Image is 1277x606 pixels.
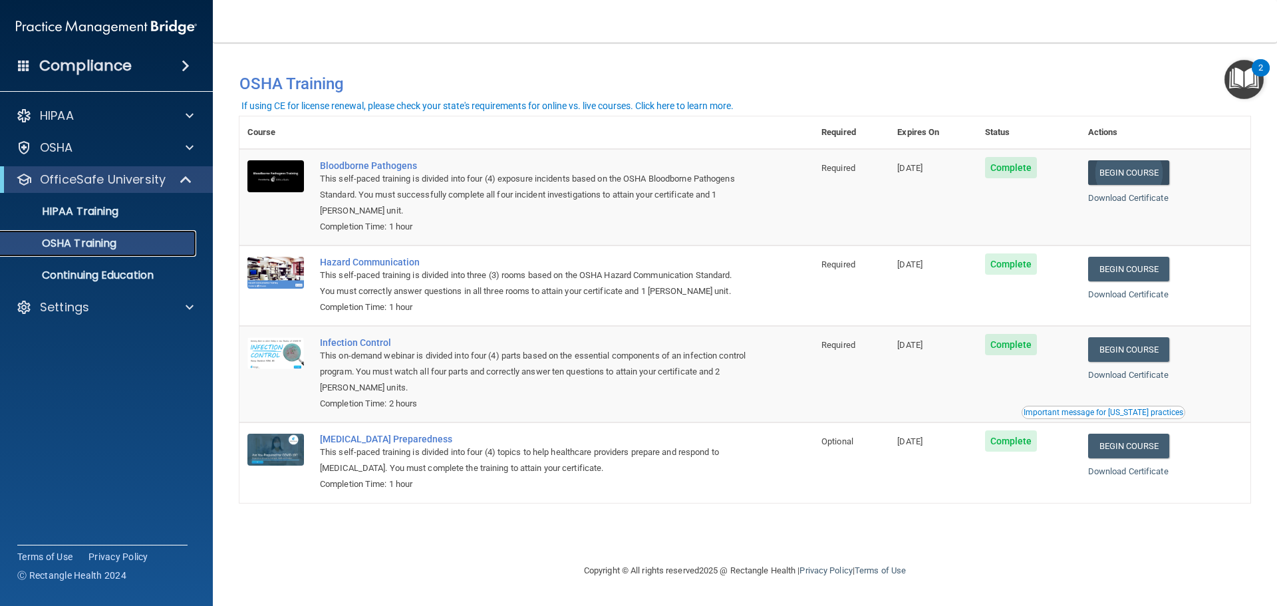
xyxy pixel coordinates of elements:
[813,116,889,149] th: Required
[320,171,747,219] div: This self-paced training is divided into four (4) exposure incidents based on the OSHA Bloodborne...
[16,140,194,156] a: OSHA
[16,172,193,188] a: OfficeSafe University
[1088,337,1169,362] a: Begin Course
[1022,406,1185,419] button: Read this if you are a dental practitioner in the state of CA
[897,340,922,350] span: [DATE]
[1047,512,1261,565] iframe: Drift Widget Chat Controller
[320,160,747,171] a: Bloodborne Pathogens
[897,436,922,446] span: [DATE]
[1088,370,1169,380] a: Download Certificate
[985,334,1038,355] span: Complete
[40,108,74,124] p: HIPAA
[88,550,148,563] a: Privacy Policy
[1088,193,1169,203] a: Download Certificate
[985,430,1038,452] span: Complete
[16,14,197,41] img: PMB logo
[985,157,1038,178] span: Complete
[1088,289,1169,299] a: Download Certificate
[17,550,72,563] a: Terms of Use
[821,259,855,269] span: Required
[897,259,922,269] span: [DATE]
[977,116,1080,149] th: Status
[320,337,747,348] a: Infection Control
[40,172,166,188] p: OfficeSafe University
[320,257,747,267] a: Hazard Communication
[985,253,1038,275] span: Complete
[1258,68,1263,85] div: 2
[16,108,194,124] a: HIPAA
[320,219,747,235] div: Completion Time: 1 hour
[320,267,747,299] div: This self-paced training is divided into three (3) rooms based on the OSHA Hazard Communication S...
[17,569,126,582] span: Ⓒ Rectangle Health 2024
[821,163,855,173] span: Required
[821,436,853,446] span: Optional
[502,549,988,592] div: Copyright © All rights reserved 2025 @ Rectangle Health | |
[239,116,312,149] th: Course
[40,140,73,156] p: OSHA
[1088,434,1169,458] a: Begin Course
[320,348,747,396] div: This on-demand webinar is divided into four (4) parts based on the essential components of an inf...
[1088,466,1169,476] a: Download Certificate
[9,205,118,218] p: HIPAA Training
[1224,60,1264,99] button: Open Resource Center, 2 new notifications
[40,299,89,315] p: Settings
[821,340,855,350] span: Required
[239,99,736,112] button: If using CE for license renewal, please check your state's requirements for online vs. live cours...
[320,434,747,444] a: [MEDICAL_DATA] Preparedness
[320,299,747,315] div: Completion Time: 1 hour
[1080,116,1250,149] th: Actions
[855,565,906,575] a: Terms of Use
[1088,160,1169,185] a: Begin Course
[320,396,747,412] div: Completion Time: 2 hours
[9,237,116,250] p: OSHA Training
[897,163,922,173] span: [DATE]
[320,476,747,492] div: Completion Time: 1 hour
[1024,408,1183,416] div: Important message for [US_STATE] practices
[241,101,734,110] div: If using CE for license renewal, please check your state's requirements for online vs. live cours...
[9,269,190,282] p: Continuing Education
[889,116,976,149] th: Expires On
[39,57,132,75] h4: Compliance
[1088,257,1169,281] a: Begin Course
[16,299,194,315] a: Settings
[239,75,1250,93] h4: OSHA Training
[799,565,852,575] a: Privacy Policy
[320,444,747,476] div: This self-paced training is divided into four (4) topics to help healthcare providers prepare and...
